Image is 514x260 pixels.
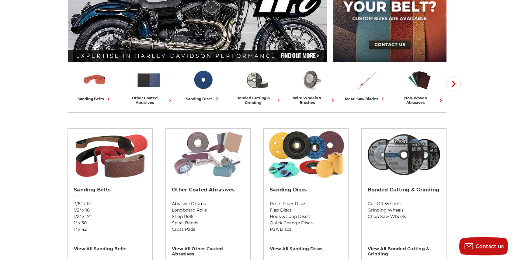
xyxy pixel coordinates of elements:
[74,201,146,207] a: 3/8" x 13"
[82,67,107,93] img: Sanding Belts
[70,67,119,102] a: sanding belts
[172,242,244,257] h3: View All other coated abrasives
[267,129,346,180] img: Sanding Discs
[124,67,173,105] a: other coated abrasives
[341,67,390,102] a: metal saw blades
[270,226,342,233] a: PSA Discs
[345,96,386,102] div: metal saw blades
[74,187,146,193] h2: Sanding Belts
[368,187,440,193] h2: Bonded Cutting & Grinding
[407,67,432,93] img: Non-woven Abrasives
[368,242,440,257] h3: View All bonded cutting & grinding
[74,220,146,226] a: 1" x 30"
[172,187,244,193] h2: Other Coated Abrasives
[365,129,443,180] img: Bonded Cutting & Grinding
[232,96,282,105] div: bonded cutting & grinding
[270,213,342,220] a: Hook & Loop Discs
[270,207,342,213] a: Flap Discs
[172,220,244,226] a: Spiral Bands
[368,213,440,220] a: Chop Saw Wheels
[299,67,324,93] img: Wire Wheels & Brushes
[245,67,270,93] img: Bonded Cutting & Grinding
[74,207,146,213] a: 1/2" x 18"
[459,237,508,255] button: Contact us
[287,96,336,105] div: wire wheels & brushes
[232,67,282,105] a: bonded cutting & grinding
[172,226,244,233] a: Cross Pads
[395,67,444,105] a: non-woven abrasives
[124,96,173,105] div: other coated abrasives
[172,207,244,213] a: Longboard Rolls
[476,244,504,249] span: Contact us
[395,96,444,105] div: non-woven abrasives
[74,226,146,233] a: 1" x 42"
[270,201,342,207] a: Resin Fiber Discs
[368,201,440,207] a: Cut-Off Wheels
[172,201,244,207] a: Abrasive Drums
[186,96,220,102] div: sanding discs
[71,129,150,180] img: Sanding Belts
[136,67,161,93] img: Other Coated Abrasives
[74,242,146,251] h3: View All sanding belts
[74,213,146,220] a: 1/2" x 24"
[287,67,336,105] a: wire wheels & brushes
[368,207,440,213] a: Grinding Wheels
[446,77,461,91] button: Next
[270,187,342,193] h2: Sanding Discs
[78,96,112,102] div: sanding belts
[353,67,378,93] img: Metal Saw Blades
[169,129,248,180] img: Other Coated Abrasives
[270,242,342,251] h3: View All sanding discs
[172,213,244,220] a: Shop Rolls
[190,67,216,93] img: Sanding Discs
[270,220,342,226] a: Quick Change Discs
[178,67,227,102] a: sanding discs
